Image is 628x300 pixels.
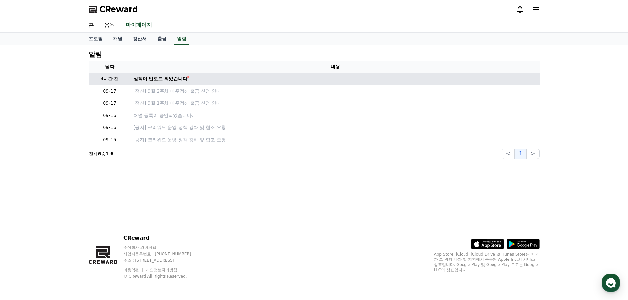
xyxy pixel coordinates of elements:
p: 09-15 [91,136,128,143]
button: < [502,149,515,159]
a: [정산] 9월 1주차 매주정산 출금 신청 안내 [134,100,537,107]
h4: 알림 [89,51,102,58]
a: [정산] 9월 2주차 매주정산 출금 신청 안내 [134,88,537,95]
strong: 1 [105,151,109,156]
a: [공지] 크리워드 운영 정책 강화 및 협조 요청 [134,124,537,131]
p: 사업자등록번호 : [PHONE_NUMBER] [123,251,204,257]
a: 알림 [174,33,189,45]
th: 날짜 [89,61,131,73]
p: App Store, iCloud, iCloud Drive 및 iTunes Store는 미국과 그 밖의 나라 및 지역에서 등록된 Apple Inc.의 서비스 상표입니다. Goo... [434,252,540,273]
p: 주식회사 와이피랩 [123,245,204,250]
a: 채널 [108,33,128,45]
p: CReward [123,234,204,242]
p: 09-17 [91,88,128,95]
a: 실적이 업로드 되었습니다 [134,75,537,82]
p: 09-16 [91,112,128,119]
div: 실적이 업로드 되었습니다 [134,75,188,82]
a: 음원 [99,18,120,32]
a: 홈 [2,209,44,225]
a: 설정 [85,209,127,225]
strong: 6 [98,151,101,156]
a: 출금 [152,33,172,45]
a: 정산서 [128,33,152,45]
a: 대화 [44,209,85,225]
p: 전체 중 - [89,150,114,157]
p: © CReward All Rights Reserved. [123,274,204,279]
button: 1 [515,149,526,159]
p: 4시간 전 [91,75,128,82]
a: 이용약관 [123,268,144,272]
th: 내용 [131,61,540,73]
button: > [526,149,539,159]
p: 09-16 [91,124,128,131]
a: CReward [89,4,138,14]
p: 주소 : [STREET_ADDRESS] [123,258,204,263]
a: [공지] 크리워드 운영 정책 강화 및 협조 요청 [134,136,537,143]
span: 설정 [102,219,110,224]
a: 홈 [83,18,99,32]
a: 마이페이지 [124,18,153,32]
span: 홈 [21,219,25,224]
p: 09-17 [91,100,128,107]
a: 개인정보처리방침 [146,268,177,272]
strong: 6 [110,151,114,156]
p: 채널 등록이 승인되었습니다. [134,112,537,119]
span: 대화 [60,219,68,224]
a: 프로필 [83,33,108,45]
span: CReward [99,4,138,14]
